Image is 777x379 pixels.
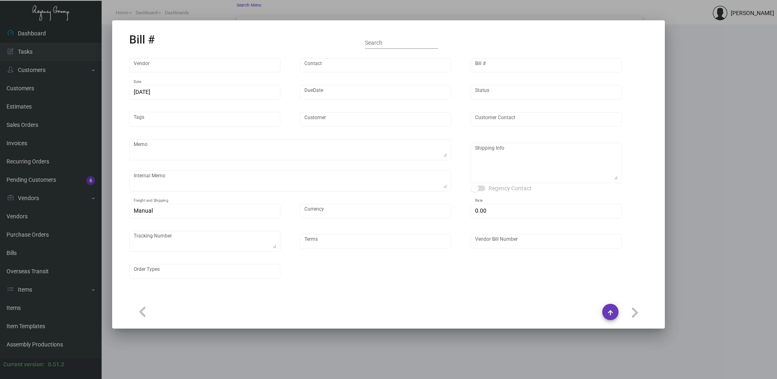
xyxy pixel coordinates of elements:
div: 0.51.2 [48,360,64,369]
div: Notes [183,297,199,306]
div: Activity logs [250,297,282,306]
div: Items [136,297,150,306]
span: Manual [134,207,153,214]
span: Regency Contact [488,183,532,193]
div: Current version: [3,360,45,369]
h2: Bill # [129,33,155,47]
div: Tasks [159,297,174,306]
div: Attachments [208,297,241,306]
